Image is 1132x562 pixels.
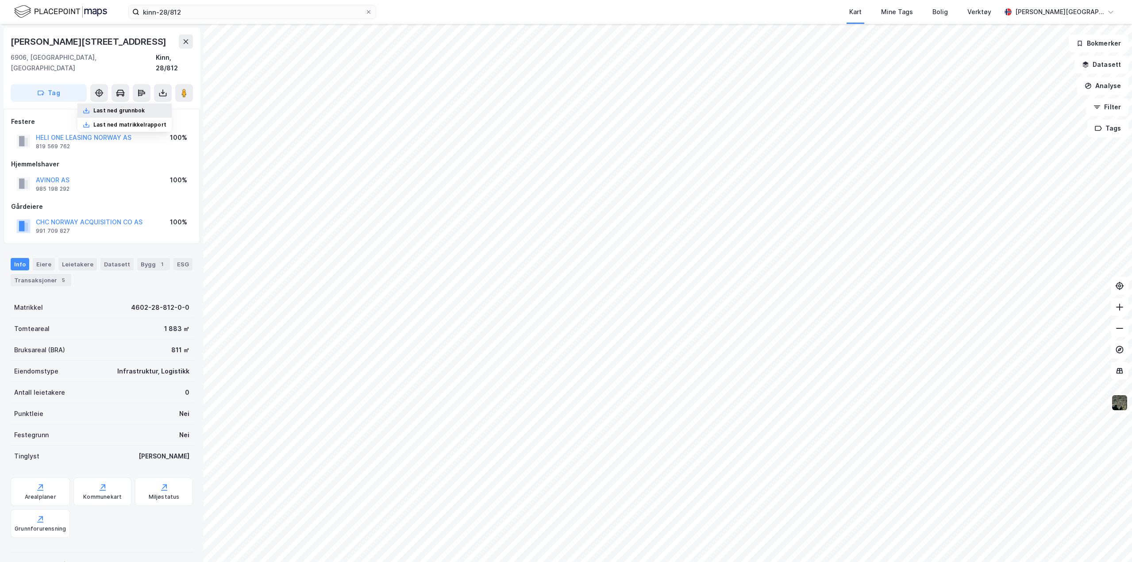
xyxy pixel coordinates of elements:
div: Hjemmelshaver [11,159,193,169]
div: Punktleie [14,408,43,419]
div: Last ned grunnbok [93,107,145,114]
button: Tag [11,84,87,102]
div: [PERSON_NAME][GEOGRAPHIC_DATA] [1015,7,1104,17]
div: Bygg [137,258,170,270]
div: 6906, [GEOGRAPHIC_DATA], [GEOGRAPHIC_DATA] [11,52,156,73]
div: Eiere [33,258,55,270]
div: Grunnforurensning [15,525,66,532]
div: Tomteareal [14,323,50,334]
div: Nei [179,430,189,440]
div: 4602-28-812-0-0 [131,302,189,313]
button: Tags [1087,119,1128,137]
div: Last ned matrikkelrapport [93,121,166,128]
button: Datasett [1074,56,1128,73]
img: logo.f888ab2527a4732fd821a326f86c7f29.svg [14,4,107,19]
div: Bolig [932,7,948,17]
button: Analyse [1077,77,1128,95]
div: Kinn, 28/812 [156,52,193,73]
div: Datasett [100,258,134,270]
div: 100% [170,132,187,143]
div: [PERSON_NAME] [139,451,189,462]
div: Festegrunn [14,430,49,440]
div: Transaksjoner [11,274,71,286]
div: 100% [170,217,187,227]
div: Miljøstatus [149,493,180,500]
div: Info [11,258,29,270]
div: 100% [170,175,187,185]
div: Mine Tags [881,7,913,17]
input: Søk på adresse, matrikkel, gårdeiere, leietakere eller personer [139,5,365,19]
div: Nei [179,408,189,419]
div: Eiendomstype [14,366,58,377]
div: Verktøy [967,7,991,17]
div: [PERSON_NAME][STREET_ADDRESS] [11,35,168,49]
div: Tinglyst [14,451,39,462]
div: ESG [173,258,193,270]
div: 811 ㎡ [171,345,189,355]
div: 0 [185,387,189,398]
div: Bruksareal (BRA) [14,345,65,355]
div: 1 [158,260,166,269]
div: Leietakere [58,258,97,270]
div: 985 198 292 [36,185,69,192]
button: Bokmerker [1069,35,1128,52]
div: Kart [849,7,862,17]
div: 819 569 762 [36,143,70,150]
div: 5 [59,276,68,285]
div: Arealplaner [25,493,56,500]
div: Matrikkel [14,302,43,313]
button: Filter [1086,98,1128,116]
div: 991 709 827 [36,227,70,235]
div: Antall leietakere [14,387,65,398]
div: Gårdeiere [11,201,193,212]
div: Infrastruktur, Logistikk [117,366,189,377]
iframe: Chat Widget [1088,520,1132,562]
div: Kommunekart [83,493,122,500]
div: 1 883 ㎡ [164,323,189,334]
div: Festere [11,116,193,127]
img: 9k= [1111,394,1128,411]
